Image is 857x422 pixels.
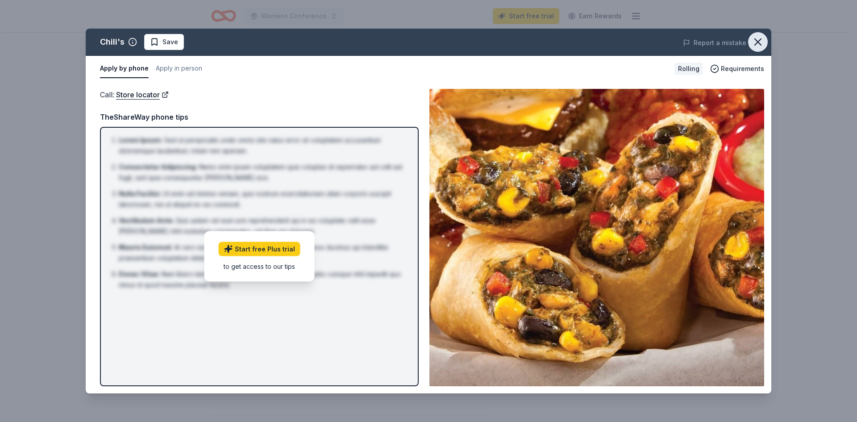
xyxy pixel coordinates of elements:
span: Donec Vitae : [119,270,160,278]
button: Save [144,34,184,50]
span: Mauris Euismod : [119,243,172,251]
button: Report a mistake [683,38,746,48]
span: Consectetur Adipiscing : [119,163,197,171]
li: Nam libero tempore, cum soluta nobis est eligendi optio cumque nihil impedit quo minus id quod ma... [119,269,405,290]
div: Rolling [674,63,703,75]
span: Vestibulum Ante : [119,217,174,224]
a: Store locator [116,89,169,100]
span: Lorem Ipsum : [119,136,162,144]
li: Nemo enim ipsam voluptatem quia voluptas sit aspernatur aut odit aut fugit, sed quia consequuntur... [119,162,405,183]
span: Nulla Facilisi : [119,190,161,197]
button: Apply in person [156,59,202,78]
a: Start free Plus trial [219,242,300,256]
li: At vero eos et accusamus et iusto odio dignissimos ducimus qui blanditiis praesentium voluptatum ... [119,242,405,263]
li: Ut enim ad minima veniam, quis nostrum exercitationem ullam corporis suscipit laboriosam, nisi ut... [119,188,405,210]
div: Chili's [100,35,125,49]
img: Image for Chili's [429,89,764,386]
span: Save [162,37,178,47]
button: Apply by phone [100,59,149,78]
div: to get access to our tips [219,262,300,271]
div: Call : [100,89,419,100]
button: Requirements [710,63,764,74]
li: Sed ut perspiciatis unde omnis iste natus error sit voluptatem accusantium doloremque laudantium,... [119,135,405,156]
li: Quis autem vel eum iure reprehenderit qui in ea voluptate velit esse [PERSON_NAME] nihil molestia... [119,215,405,237]
span: Requirements [721,63,764,74]
div: TheShareWay phone tips [100,111,419,123]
